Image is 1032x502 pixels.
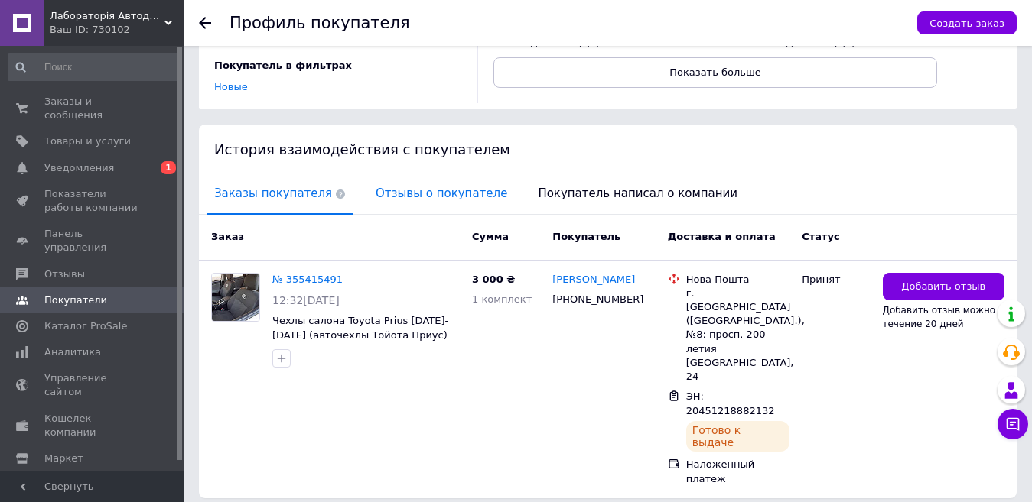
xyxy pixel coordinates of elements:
[214,141,510,157] span: История взаимодействия с покупателем
[272,294,340,306] span: 12:32[DATE]
[44,187,142,215] span: Показатели работы компании
[552,273,635,287] a: [PERSON_NAME]
[530,174,745,213] span: Покупатель написал о компании
[272,274,343,285] a: № 355415491
[552,231,620,242] span: Покупатель
[668,231,776,242] span: Доставка и оплата
[44,161,114,175] span: Уведомления
[44,345,101,359] span: Аналитика
[44,319,127,333] span: Каталог ProSale
[44,267,85,281] span: Отзывы
[44,293,107,307] span: Покупатели
[161,161,176,174] span: 1
[214,81,248,92] a: Новые
[230,14,410,32] h1: Профиль покупателя
[686,273,790,287] div: Нова Пошта
[493,57,937,88] button: Показать больше
[44,412,142,439] span: Кошелек компании
[50,23,184,37] div: Ваш ID: 730102
[214,59,457,73] div: Покупатель в фильтрах
[549,290,643,309] div: [PHONE_NUMBER]
[44,371,142,399] span: Управление сайтом
[207,174,353,213] span: Заказы покупателя
[472,274,515,285] span: 3 000 ₴
[802,273,870,287] div: Принят
[44,452,83,465] span: Маркет
[8,53,181,81] input: Поиск
[686,390,775,416] span: ЭН: 20451218882132
[44,134,131,148] span: Товары и услуги
[669,66,761,78] span: Показать больше
[212,274,259,321] img: Фото товару
[44,227,142,254] span: Панель управления
[211,273,260,322] a: Фото товару
[199,17,211,29] div: Вернуться назад
[776,8,921,47] span: Не соблюдает договоренности (об оплате и доставке) (0)
[929,18,1004,29] span: Создать заказ
[998,409,1028,439] button: Чат с покупателем
[883,273,1005,301] button: Добавить отзыв
[901,280,985,294] span: Добавить отзыв
[917,11,1017,34] button: Создать заказ
[802,231,840,242] span: Статус
[44,95,142,122] span: Заказы и сообщения
[521,8,666,47] span: Соблюдает договоренности (об оплате и доставке) (0)
[211,231,244,242] span: Заказ
[368,174,515,213] span: Отзывы о покупателе
[472,231,509,242] span: Сумма
[883,305,1004,329] span: Добавить отзыв можно в течение 20 дней
[472,293,532,305] span: 1 комплект
[686,287,790,384] div: г. [GEOGRAPHIC_DATA] ([GEOGRAPHIC_DATA].), №8: просп. 200-летия [GEOGRAPHIC_DATA], 24
[686,421,790,452] div: Готово к выдаче
[272,315,448,341] a: Чехлы салона Toyota Prius [DATE]-[DATE] (авточехлы Тойота Приус)
[686,458,790,485] div: Наложенный платеж
[50,9,164,23] span: Лабораторія Автодекору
